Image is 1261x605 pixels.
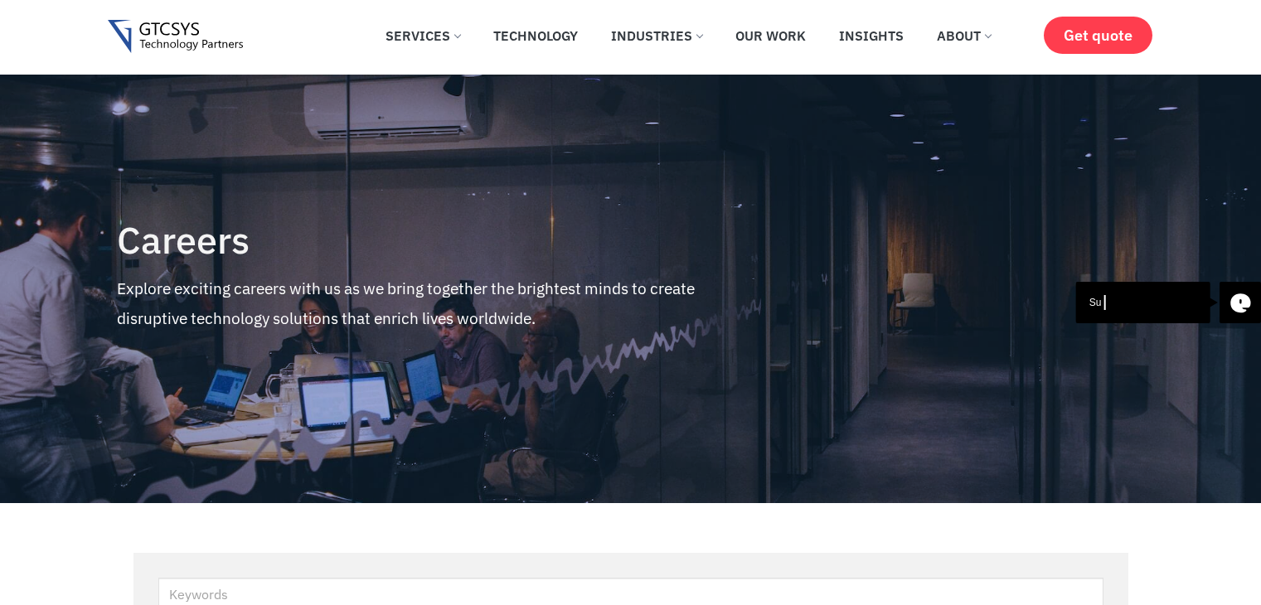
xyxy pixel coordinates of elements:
a: About [924,17,1003,54]
a: Insights [827,17,916,54]
h4: Careers [117,220,754,261]
p: Explore exciting careers with us as we bring together the brightest minds to create disruptive te... [117,273,754,333]
a: Services [373,17,473,54]
a: Our Work [723,17,818,54]
img: Gtcsys logo [108,20,243,54]
span: Get quote [1064,27,1132,44]
a: Technology [481,17,590,54]
a: Get quote [1044,17,1152,54]
a: Industries [599,17,715,54]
